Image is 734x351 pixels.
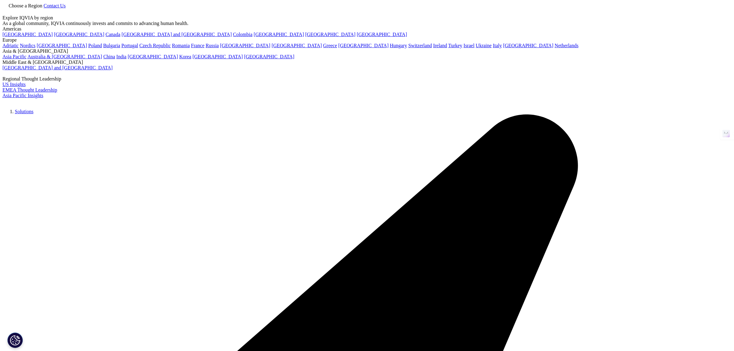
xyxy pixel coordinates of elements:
[2,15,732,21] div: Explore IQVIA by region
[2,87,57,93] a: EMEA Thought Leadership
[233,32,252,37] a: Colombia
[2,26,732,32] div: Americas
[408,43,432,48] a: Switzerland
[2,32,53,37] a: [GEOGRAPHIC_DATA]
[15,109,33,114] a: Solutions
[2,43,18,48] a: Adriatic
[2,48,732,54] div: Asia & [GEOGRAPHIC_DATA]
[103,54,115,59] a: China
[116,54,126,59] a: India
[2,82,26,87] a: US Insights
[128,54,178,59] a: [GEOGRAPHIC_DATA]
[103,43,120,48] a: Bulgaria
[323,43,337,48] a: Greece
[244,54,294,59] a: [GEOGRAPHIC_DATA]
[27,54,102,59] a: Australia & [GEOGRAPHIC_DATA]
[88,43,102,48] a: Poland
[121,32,232,37] a: [GEOGRAPHIC_DATA] and [GEOGRAPHIC_DATA]
[338,43,388,48] a: [GEOGRAPHIC_DATA]
[433,43,447,48] a: Ireland
[2,76,732,82] div: Regional Thought Leadership
[54,32,104,37] a: [GEOGRAPHIC_DATA]
[179,54,191,59] a: Korea
[172,43,190,48] a: Romania
[7,332,23,348] button: Cookies Settings
[2,37,732,43] div: Europe
[305,32,355,37] a: [GEOGRAPHIC_DATA]
[254,32,304,37] a: [GEOGRAPHIC_DATA]
[2,65,113,70] a: [GEOGRAPHIC_DATA] and [GEOGRAPHIC_DATA]
[121,43,138,48] a: Portugal
[464,43,475,48] a: Israel
[476,43,492,48] a: Ukraine
[272,43,322,48] a: [GEOGRAPHIC_DATA]
[139,43,171,48] a: Czech Republic
[206,43,219,48] a: Russia
[105,32,120,37] a: Canada
[220,43,270,48] a: [GEOGRAPHIC_DATA]
[43,3,66,8] a: Contact Us
[191,43,205,48] a: France
[493,43,502,48] a: Italy
[503,43,553,48] a: [GEOGRAPHIC_DATA]
[357,32,407,37] a: [GEOGRAPHIC_DATA]
[2,60,732,65] div: Middle East & [GEOGRAPHIC_DATA]
[555,43,578,48] a: Netherlands
[37,43,87,48] a: [GEOGRAPHIC_DATA]
[20,43,35,48] a: Nordics
[192,54,243,59] a: [GEOGRAPHIC_DATA]
[448,43,462,48] a: Turkey
[2,54,27,59] a: Asia Pacific
[9,3,42,8] span: Choose a Region
[390,43,407,48] a: Hungary
[2,21,732,26] div: As a global community, IQVIA continuously invests and commits to advancing human health.
[2,93,43,98] a: Asia Pacific Insights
